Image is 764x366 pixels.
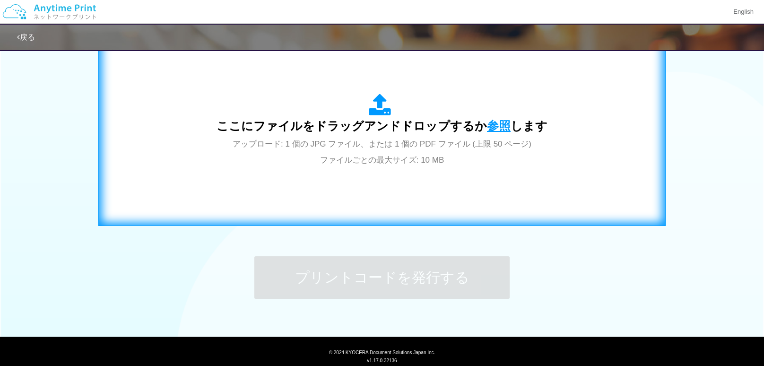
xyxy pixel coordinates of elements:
span: v1.17.0.32136 [367,357,397,363]
span: 参照 [487,119,511,132]
a: 戻る [17,33,35,41]
span: アップロード: 1 個の JPG ファイル、または 1 個の PDF ファイル (上限 50 ページ) ファイルごとの最大サイズ: 10 MB [233,139,531,165]
button: プリントコードを発行する [254,256,510,299]
span: ここにファイルをドラッグアンドドロップするか します [217,119,547,132]
span: © 2024 KYOCERA Document Solutions Japan Inc. [329,349,435,355]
